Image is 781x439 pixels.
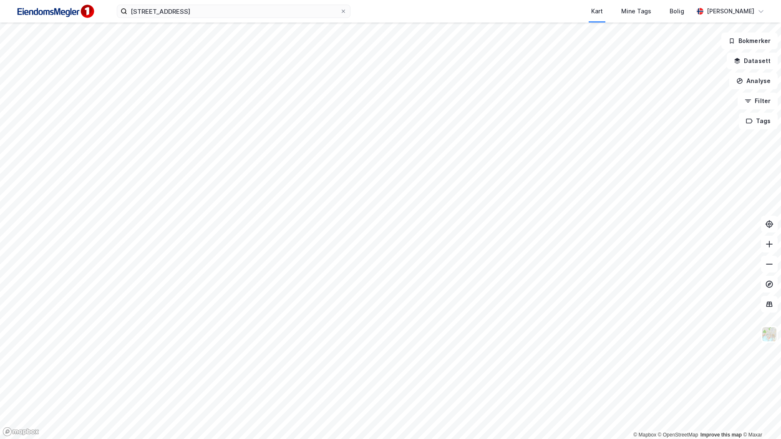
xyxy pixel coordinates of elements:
[707,6,754,16] div: [PERSON_NAME]
[739,113,778,129] button: Tags
[621,6,651,16] div: Mine Tags
[729,73,778,89] button: Analyse
[670,6,684,16] div: Bolig
[738,93,778,109] button: Filter
[658,432,698,438] a: OpenStreetMap
[721,33,778,49] button: Bokmerker
[739,399,781,439] iframe: Chat Widget
[13,2,97,21] img: F4PB6Px+NJ5v8B7XTbfpPpyloAAAAASUVORK5CYII=
[3,427,39,436] a: Mapbox homepage
[761,326,777,342] img: Z
[727,53,778,69] button: Datasett
[127,5,340,18] input: Søk på adresse, matrikkel, gårdeiere, leietakere eller personer
[591,6,603,16] div: Kart
[700,432,742,438] a: Improve this map
[739,399,781,439] div: Kontrollprogram for chat
[633,432,656,438] a: Mapbox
